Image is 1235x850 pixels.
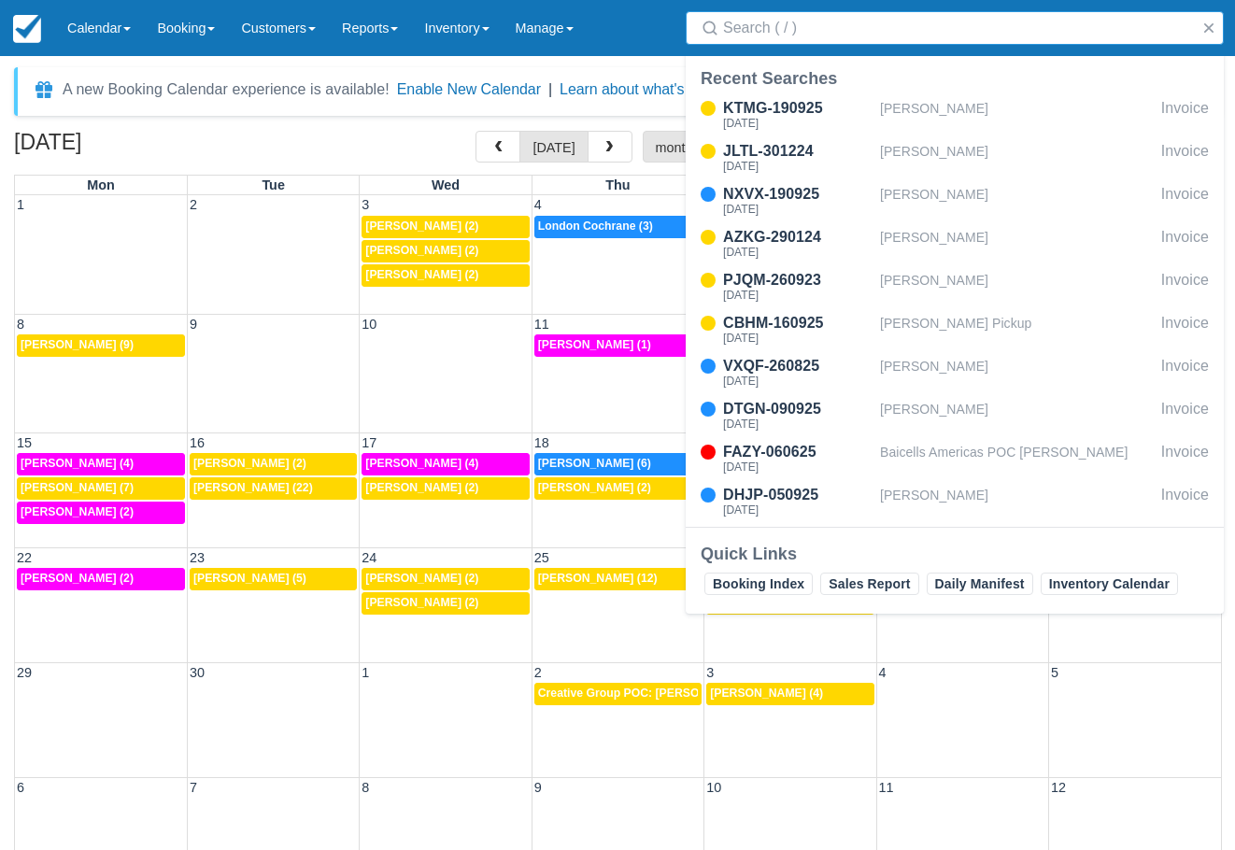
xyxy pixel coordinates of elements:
div: Invoice [1161,441,1209,476]
div: AZKG-290124 [723,226,873,248]
div: [DATE] [723,375,873,387]
a: Learn about what's new [560,81,716,97]
div: DTGN-090925 [723,398,873,420]
a: KTMG-190925[DATE][PERSON_NAME]Invoice [686,97,1224,133]
span: [PERSON_NAME] (2) [538,481,651,494]
span: [PERSON_NAME] (22) [193,481,313,494]
div: [DATE] [723,333,873,344]
a: [PERSON_NAME] (22) [190,477,357,500]
a: PJQM-260923[DATE][PERSON_NAME]Invoice [686,269,1224,305]
div: NXVX-190925 [723,183,873,205]
span: [PERSON_NAME] (2) [365,268,478,281]
div: Invoice [1161,355,1209,390]
a: NXVX-190925[DATE][PERSON_NAME]Invoice [686,183,1224,219]
span: 17 [360,435,378,450]
div: PJQM-260923 [723,269,873,291]
span: 2 [532,665,544,680]
a: [PERSON_NAME] (4) [17,453,185,475]
span: [PERSON_NAME] (6) [538,457,651,470]
div: Invoice [1161,398,1209,433]
div: A new Booking Calendar experience is available! [63,78,390,101]
div: CBHM-160925 [723,312,873,334]
span: [PERSON_NAME] (4) [710,687,823,700]
span: [PERSON_NAME] (1) [538,338,651,351]
span: 11 [877,780,896,795]
a: [PERSON_NAME] (4) [706,683,873,705]
span: [PERSON_NAME] (7) [21,481,134,494]
span: 24 [360,550,378,565]
span: [PERSON_NAME] (12) [538,572,658,585]
span: [PERSON_NAME] (5) [193,572,306,585]
span: Thu [605,177,630,192]
span: [PERSON_NAME] (2) [193,457,306,470]
span: 3 [360,197,371,212]
div: [DATE] [723,118,873,129]
button: month [643,131,706,163]
span: 10 [704,780,723,795]
span: 30 [188,665,206,680]
a: VXQF-260825[DATE][PERSON_NAME]Invoice [686,355,1224,390]
a: AZKG-290124[DATE][PERSON_NAME]Invoice [686,226,1224,262]
span: 9 [532,780,544,795]
span: 7 [188,780,199,795]
a: [PERSON_NAME] (2) [17,568,185,590]
div: Quick Links [701,543,1209,565]
div: [PERSON_NAME] Pickup [880,312,1154,347]
span: 16 [188,435,206,450]
span: | [548,81,552,97]
a: DHJP-050925[DATE][PERSON_NAME]Invoice [686,484,1224,519]
span: 18 [532,435,551,450]
div: Baicells Americas POC [PERSON_NAME] [880,441,1154,476]
button: [DATE] [519,131,588,163]
div: [PERSON_NAME] [880,484,1154,519]
span: 15 [15,435,34,450]
span: 8 [360,780,371,795]
span: Mon [87,177,115,192]
div: [PERSON_NAME] [880,97,1154,133]
h2: [DATE] [14,131,250,165]
a: Booking Index [704,573,813,595]
span: 3 [704,665,716,680]
div: [PERSON_NAME] [880,398,1154,433]
div: VXQF-260825 [723,355,873,377]
span: 4 [532,197,544,212]
a: [PERSON_NAME] (2) [362,568,529,590]
a: JLTL-301224[DATE][PERSON_NAME]Invoice [686,140,1224,176]
a: [PERSON_NAME] (2) [362,216,529,238]
span: [PERSON_NAME] (2) [365,244,478,257]
a: Daily Manifest [927,573,1033,595]
span: 12 [1049,780,1068,795]
div: [PERSON_NAME] [880,140,1154,176]
span: 29 [15,665,34,680]
span: [PERSON_NAME] (2) [365,596,478,609]
div: [DATE] [723,161,873,172]
span: [PERSON_NAME] (2) [365,572,478,585]
div: Invoice [1161,484,1209,519]
a: [PERSON_NAME] (5) [190,568,357,590]
img: checkfront-main-nav-mini-logo.png [13,15,41,43]
div: [DATE] [723,504,873,516]
div: [PERSON_NAME] [880,355,1154,390]
span: [PERSON_NAME] (2) [365,220,478,233]
div: Invoice [1161,183,1209,219]
a: [PERSON_NAME] (2) [190,453,357,475]
div: [DATE] [723,290,873,301]
a: Creative Group POC: [PERSON_NAME] (4) [534,683,702,705]
div: [PERSON_NAME] [880,269,1154,305]
span: [PERSON_NAME] (2) [365,481,478,494]
span: Wed [432,177,460,192]
a: [PERSON_NAME] (2) [362,592,529,615]
span: [PERSON_NAME] (4) [21,457,134,470]
span: 1 [360,665,371,680]
span: 5 [1049,665,1060,680]
a: [PERSON_NAME] (2) [534,477,702,500]
div: FAZY-060625 [723,441,873,463]
span: 4 [877,665,888,680]
span: Creative Group POC: [PERSON_NAME] (4) [538,687,769,700]
a: Inventory Calendar [1041,573,1178,595]
span: 22 [15,550,34,565]
span: London Cochrane (3) [538,220,653,233]
a: [PERSON_NAME] (12) [534,568,702,590]
span: 11 [532,317,551,332]
div: Invoice [1161,269,1209,305]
